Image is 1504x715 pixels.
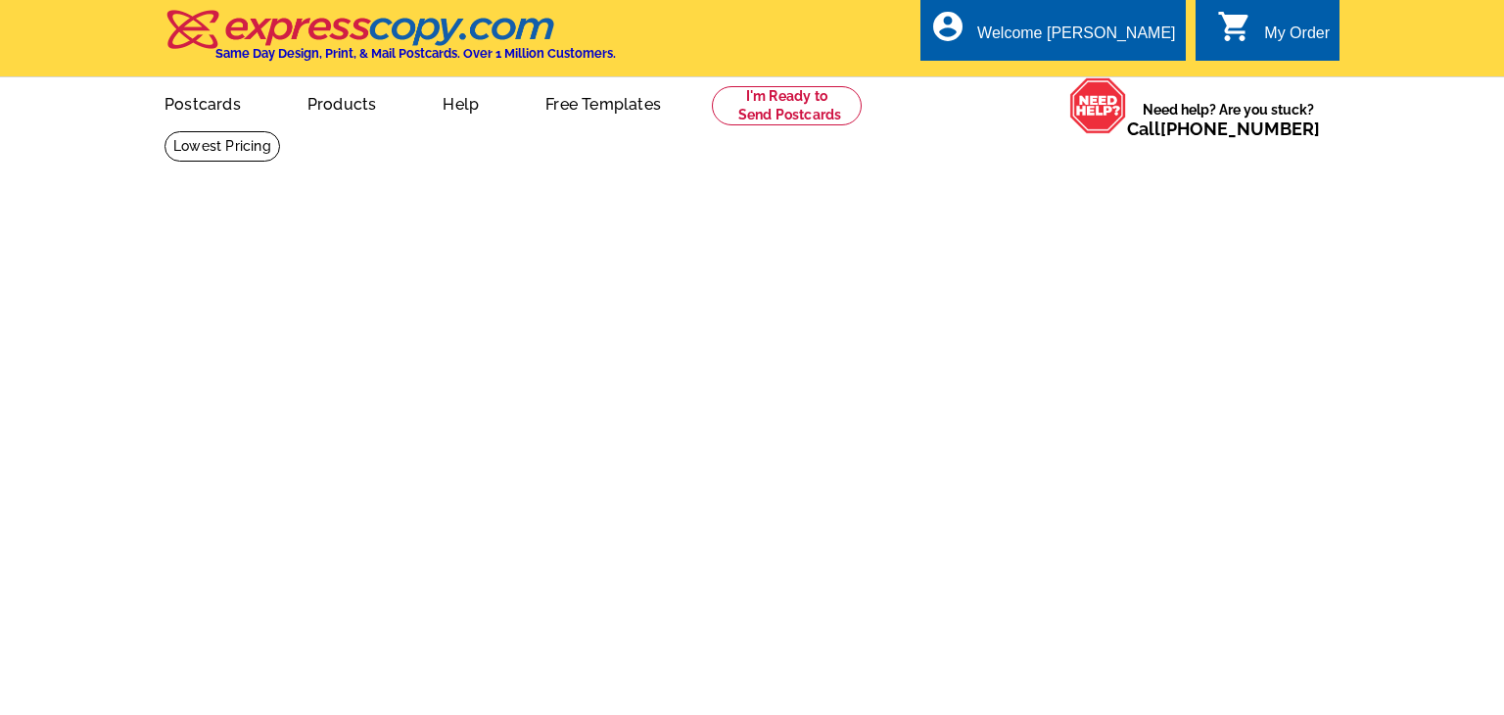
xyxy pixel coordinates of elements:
a: [PHONE_NUMBER] [1160,119,1320,139]
a: shopping_cart My Order [1217,22,1330,46]
a: Same Day Design, Print, & Mail Postcards. Over 1 Million Customers. [164,24,616,61]
a: Postcards [133,79,272,125]
div: My Order [1264,24,1330,52]
img: help [1069,77,1127,134]
h4: Same Day Design, Print, & Mail Postcards. Over 1 Million Customers. [215,46,616,61]
a: Products [276,79,408,125]
i: account_circle [930,9,965,44]
span: Need help? Are you stuck? [1127,100,1330,139]
a: Help [411,79,510,125]
i: shopping_cart [1217,9,1252,44]
div: Welcome [PERSON_NAME] [977,24,1175,52]
span: Call [1127,119,1320,139]
a: Free Templates [514,79,692,125]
